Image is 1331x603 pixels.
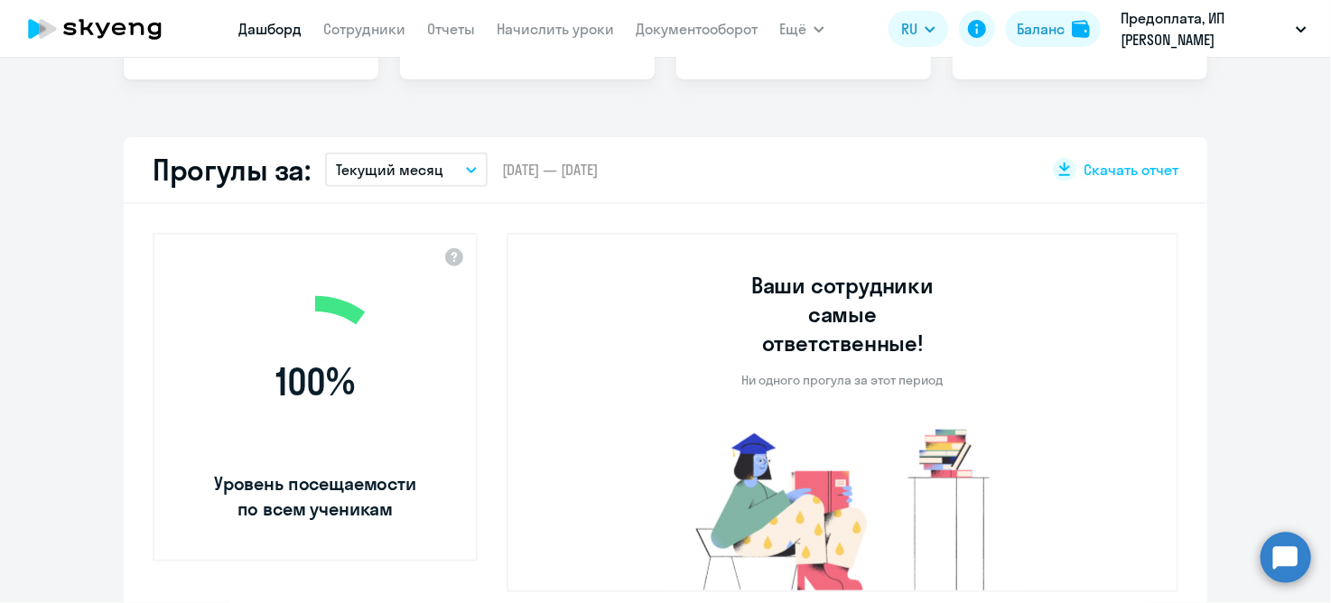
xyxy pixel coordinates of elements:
img: no-truants [662,424,1024,590]
button: Ещё [779,11,824,47]
h2: Прогулы за: [153,152,311,188]
button: Балансbalance [1006,11,1101,47]
a: Дашборд [238,20,302,38]
span: Скачать отчет [1084,160,1178,180]
p: Ни одного прогула за этот период [742,372,944,388]
a: Документооборот [636,20,758,38]
a: Отчеты [427,20,475,38]
p: Предоплата, ИП [PERSON_NAME] [1121,7,1289,51]
span: Ещё [779,18,806,40]
button: Предоплата, ИП [PERSON_NAME] [1112,7,1316,51]
button: Текущий месяц [325,153,488,187]
div: Баланс [1017,18,1065,40]
a: Начислить уроки [497,20,614,38]
span: 100 % [211,360,419,404]
span: RU [901,18,917,40]
a: Сотрудники [323,20,405,38]
img: balance [1072,20,1090,38]
button: RU [889,11,948,47]
p: Текущий месяц [336,159,443,181]
span: Уровень посещаемости по всем ученикам [211,471,419,522]
span: [DATE] — [DATE] [502,160,598,180]
h3: Ваши сотрудники самые ответственные! [727,271,959,357]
